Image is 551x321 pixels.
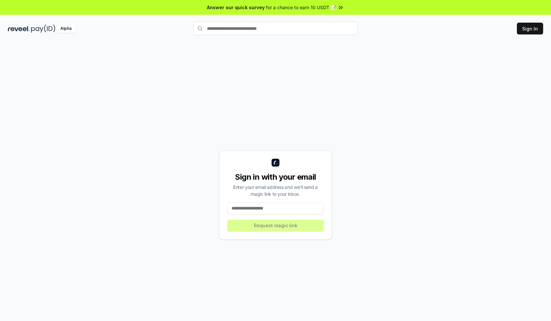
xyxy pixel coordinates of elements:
[227,172,324,182] div: Sign in with your email
[266,4,336,11] span: for a chance to earn 10 USDT 📝
[57,25,75,33] div: Alpha
[272,159,279,167] img: logo_small
[517,23,543,34] button: Sign In
[227,184,324,197] div: Enter your email address and we’ll send a magic link to your inbox.
[31,25,55,33] img: pay_id
[207,4,265,11] span: Answer our quick survey
[8,25,30,33] img: reveel_dark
